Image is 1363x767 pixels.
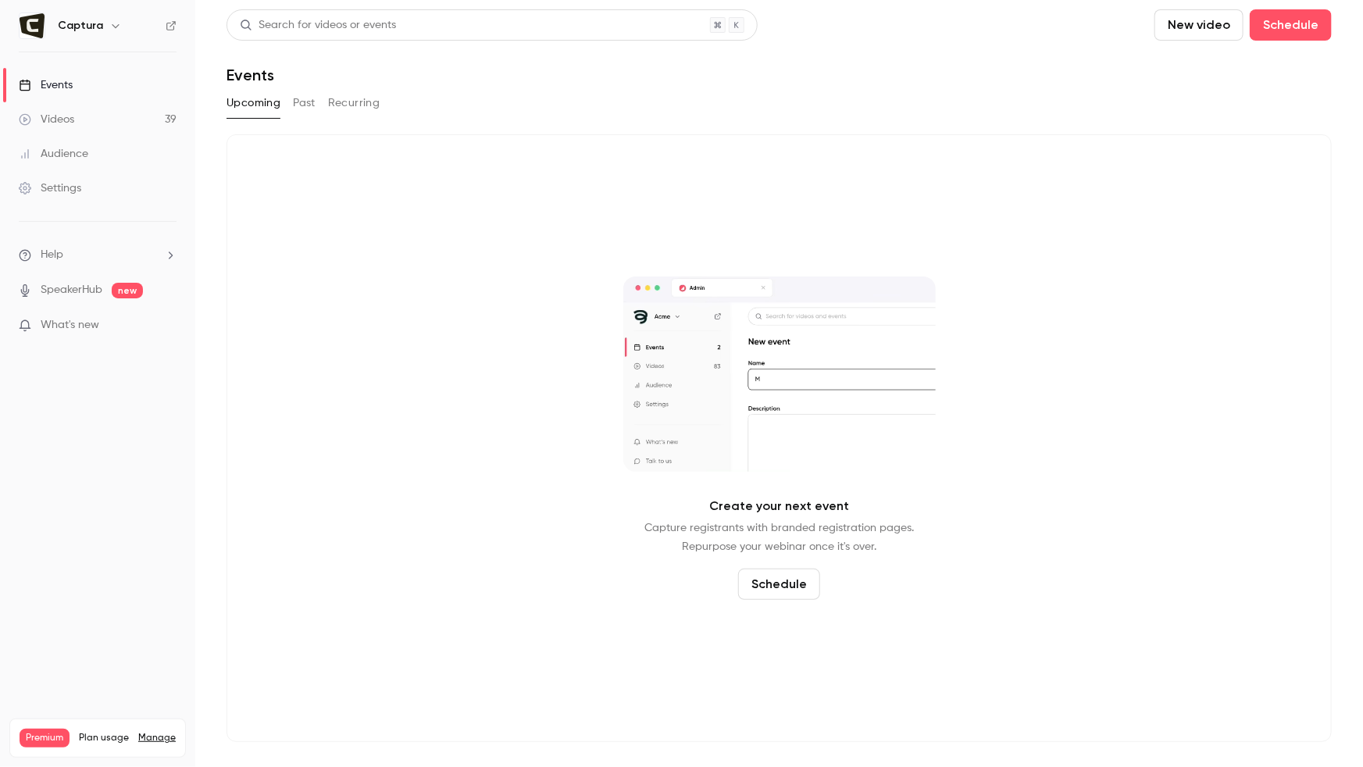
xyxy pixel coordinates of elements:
button: Schedule [1250,9,1332,41]
iframe: Noticeable Trigger [158,319,177,333]
span: Plan usage [79,732,129,744]
div: Events [19,77,73,93]
h6: Captura [58,18,103,34]
button: New video [1154,9,1243,41]
button: Schedule [738,569,820,600]
button: Upcoming [227,91,280,116]
button: Past [293,91,316,116]
li: help-dropdown-opener [19,247,177,263]
div: Search for videos or events [240,17,396,34]
h1: Events [227,66,274,84]
img: Captura [20,13,45,38]
div: Videos [19,112,74,127]
button: Recurring [328,91,380,116]
p: Capture registrants with branded registration pages. Repurpose your webinar once it's over. [644,519,914,556]
a: SpeakerHub [41,282,102,298]
div: Audience [19,146,88,162]
p: Create your next event [709,497,849,515]
span: What's new [41,317,99,334]
div: Settings [19,180,81,196]
span: Help [41,247,63,263]
span: new [112,283,143,298]
a: Manage [138,732,176,744]
span: Premium [20,729,70,747]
